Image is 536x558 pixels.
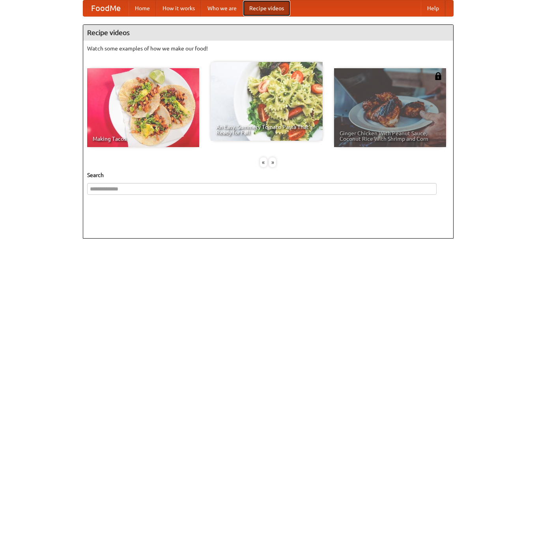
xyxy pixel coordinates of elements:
h5: Search [87,171,449,179]
a: Help [421,0,445,16]
a: How it works [156,0,201,16]
a: An Easy, Summery Tomato Pasta That's Ready for Fall [211,62,323,141]
a: Home [129,0,156,16]
span: Making Tacos [93,136,194,142]
a: Recipe videos [243,0,290,16]
div: « [260,157,267,167]
a: Who we are [201,0,243,16]
p: Watch some examples of how we make our food! [87,45,449,52]
a: Making Tacos [87,68,199,147]
img: 483408.png [434,72,442,80]
a: FoodMe [83,0,129,16]
div: » [269,157,276,167]
span: An Easy, Summery Tomato Pasta That's Ready for Fall [216,124,317,135]
h4: Recipe videos [83,25,453,41]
